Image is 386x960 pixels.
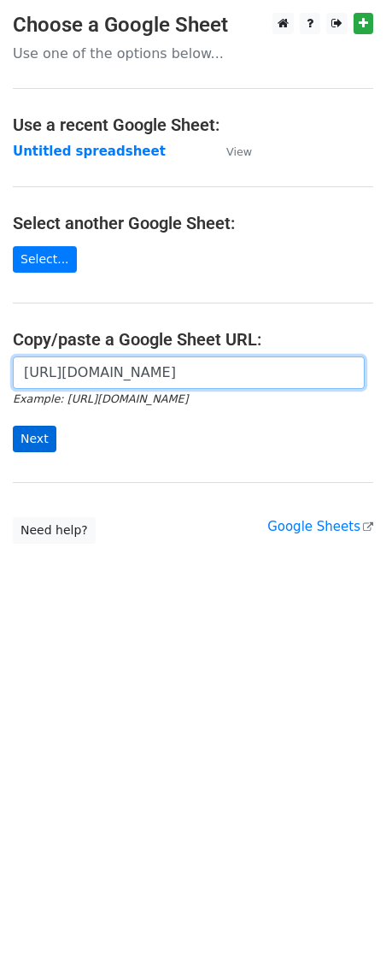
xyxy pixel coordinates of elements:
h4: Use a recent Google Sheet: [13,115,373,135]
a: Google Sheets [267,519,373,534]
p: Use one of the options below... [13,44,373,62]
a: View [209,144,252,159]
a: Need help? [13,517,96,544]
h4: Copy/paste a Google Sheet URL: [13,329,373,350]
small: View [226,145,252,158]
a: Untitled spreadsheet [13,144,166,159]
input: Paste your Google Sheet URL here [13,356,365,389]
a: Select... [13,246,77,273]
iframe: Chat Widget [301,878,386,960]
input: Next [13,426,56,452]
small: Example: [URL][DOMAIN_NAME] [13,392,188,405]
h3: Choose a Google Sheet [13,13,373,38]
h4: Select another Google Sheet: [13,213,373,233]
